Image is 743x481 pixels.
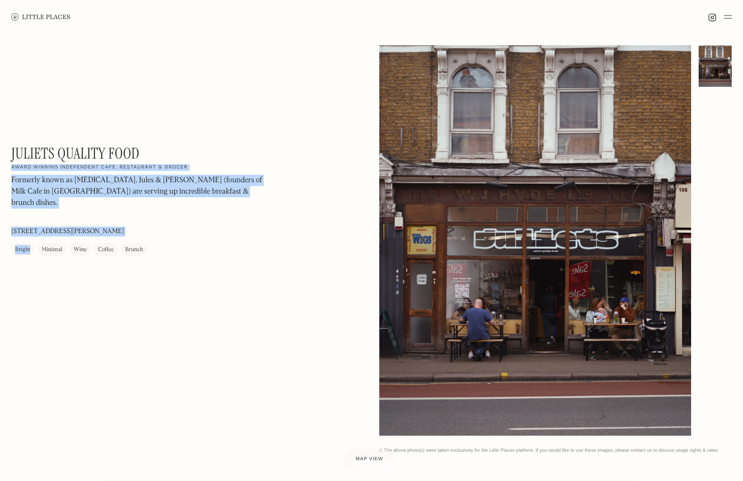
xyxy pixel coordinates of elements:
div: Bright [15,245,30,254]
div: Brunch [125,245,143,254]
div: © The above photo(s) were taken exclusively for the Little Places platform. If you would like to ... [379,447,732,454]
div: Coffee [98,245,114,254]
div: Minimal [42,245,62,254]
p: [STREET_ADDRESS][PERSON_NAME] [11,227,124,236]
p: Formerly known as [MEDICAL_DATA], Jules & [PERSON_NAME] (founders of Milk Cafe in [GEOGRAPHIC_DAT... [11,175,266,220]
a: Map view [344,449,394,470]
h1: Juliets Quality Food [11,144,140,162]
div: Wine [74,245,87,254]
h2: Award winning independent cafe, restaurant & grocer [11,164,188,171]
span: Map view [356,456,383,462]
